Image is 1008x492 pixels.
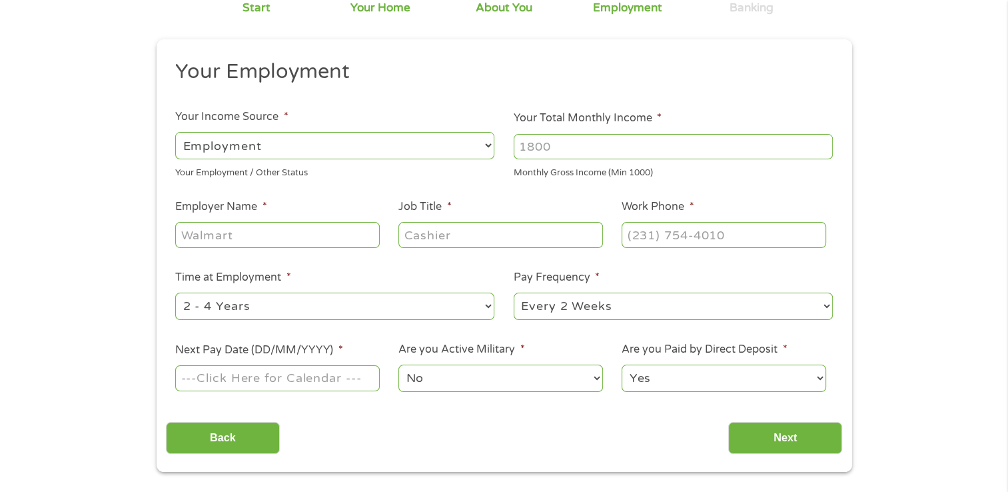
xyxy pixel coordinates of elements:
[398,200,451,214] label: Job Title
[175,162,494,180] div: Your Employment / Other Status
[398,343,524,357] label: Are you Active Military
[175,222,379,247] input: Walmart
[175,200,266,214] label: Employer Name
[730,1,773,15] div: Banking
[175,271,290,285] label: Time at Employment
[514,271,600,285] label: Pay Frequency
[175,59,823,85] h2: Your Employment
[476,1,532,15] div: About You
[398,222,602,247] input: Cashier
[175,365,379,391] input: ---Click Here for Calendar ---
[622,222,825,247] input: (231) 754-4010
[166,422,280,455] input: Back
[514,162,833,180] div: Monthly Gross Income (Min 1000)
[514,111,662,125] label: Your Total Monthly Income
[175,110,288,124] label: Your Income Source
[728,422,842,455] input: Next
[593,1,662,15] div: Employment
[243,1,270,15] div: Start
[350,1,410,15] div: Your Home
[622,343,787,357] label: Are you Paid by Direct Deposit
[514,134,833,159] input: 1800
[622,200,694,214] label: Work Phone
[175,343,342,357] label: Next Pay Date (DD/MM/YYYY)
